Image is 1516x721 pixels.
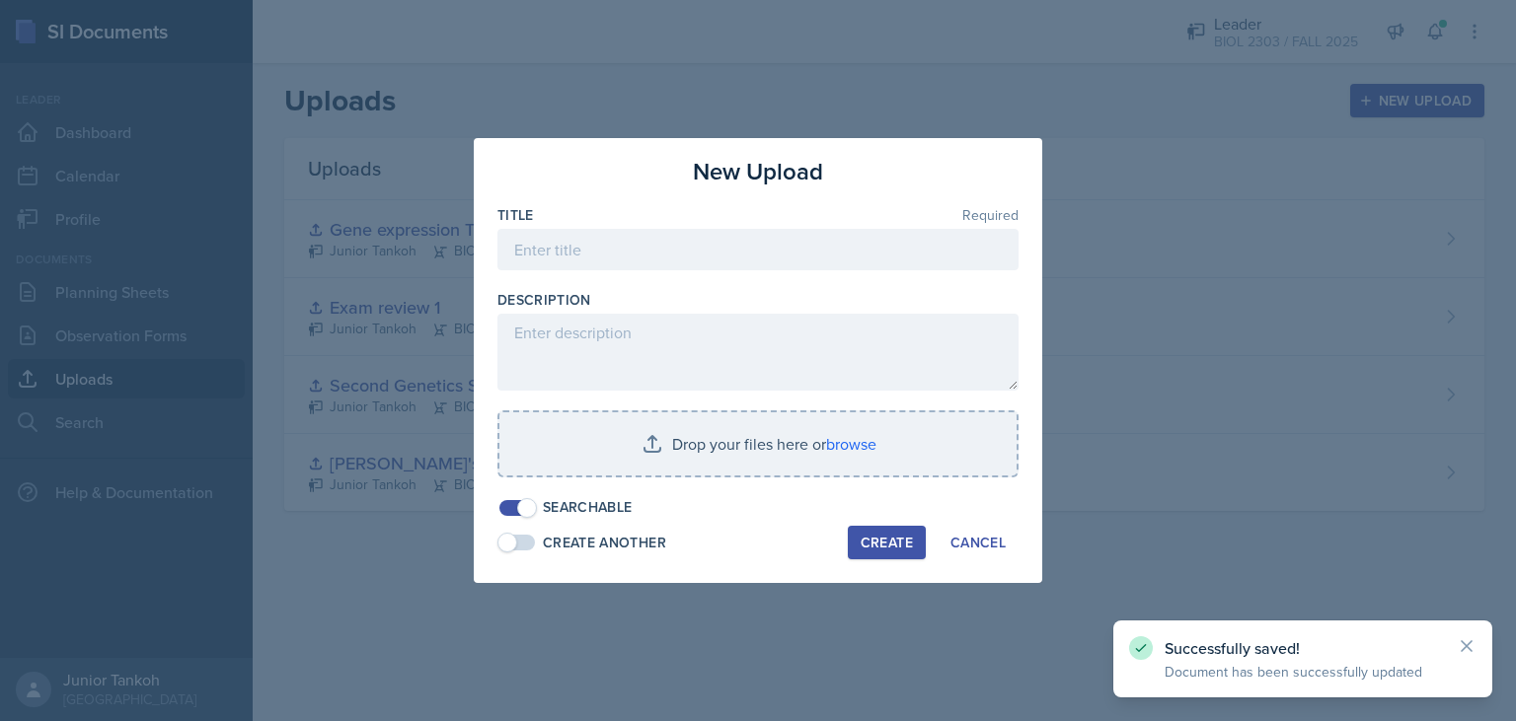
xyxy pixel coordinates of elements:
div: Create [861,535,913,550]
label: Description [497,290,591,310]
div: Cancel [950,535,1006,550]
div: Searchable [543,497,633,518]
div: Create Another [543,533,666,553]
span: Required [962,208,1019,222]
button: Create [848,526,926,559]
p: Successfully saved! [1165,638,1441,658]
input: Enter title [497,229,1019,270]
p: Document has been successfully updated [1165,662,1441,682]
label: Title [497,205,534,225]
h3: New Upload [693,154,823,189]
button: Cancel [938,526,1019,559]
